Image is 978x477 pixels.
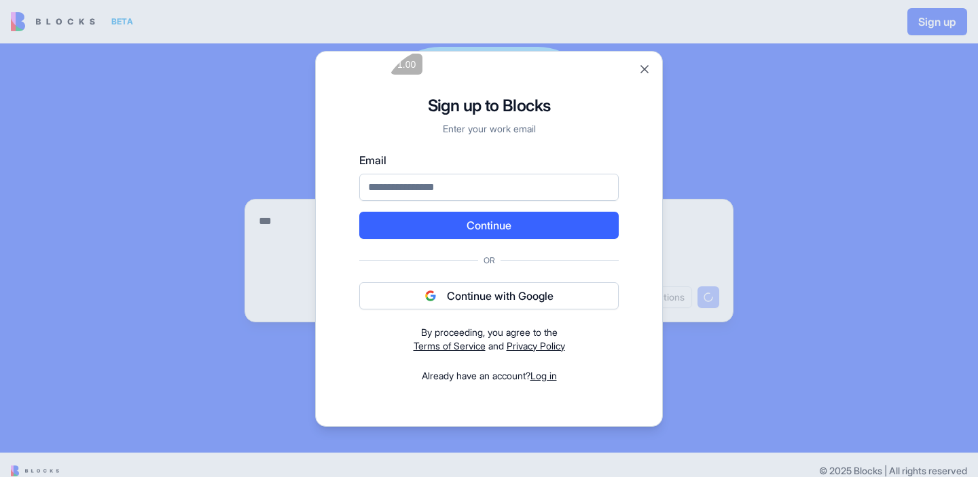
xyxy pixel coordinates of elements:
a: Privacy Policy [507,340,565,351]
p: Enter your work email [359,122,619,136]
img: google logo [425,290,436,301]
h1: Sign up to Blocks [359,95,619,117]
a: Log in [530,370,557,381]
button: Continue with Google [359,282,619,309]
div: and [359,326,619,353]
button: Continue [359,212,619,239]
div: Already have an account? [359,369,619,383]
div: By proceeding, you agree to the [359,326,619,339]
a: Terms of Service [414,340,486,351]
button: Close [638,62,651,76]
label: Email [359,152,619,168]
span: Or [478,255,501,266]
